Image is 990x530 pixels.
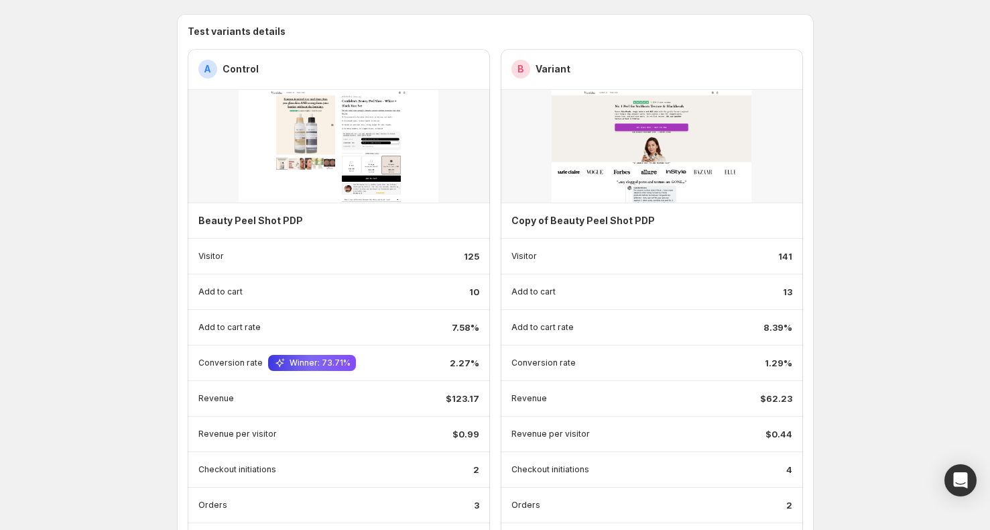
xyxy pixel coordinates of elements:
[473,463,479,476] p: 2
[783,285,792,299] p: 13
[511,358,576,368] p: Conversion rate
[469,285,479,299] p: 10
[765,356,792,370] p: 1.29%
[511,286,556,297] p: Add to cart
[198,500,227,511] p: Orders
[765,427,792,441] p: $0.44
[511,322,574,333] p: Add to cart rate
[511,251,537,262] p: Visitor
[204,62,210,76] h2: A
[511,393,547,404] p: Revenue
[198,393,234,404] p: Revenue
[198,358,263,368] p: Conversion rate
[536,62,570,76] h2: Variant
[450,356,479,370] p: 2.27%
[198,286,243,297] p: Add to cart
[944,464,977,496] div: Open Intercom Messenger
[198,464,276,475] p: Checkout initiations
[198,322,261,333] p: Add to cart rate
[760,392,792,405] p: $62.23
[198,214,303,227] h4: Beauty Peel Shot PDP
[452,321,479,334] p: 7.58%
[511,500,540,511] p: Orders
[786,463,792,476] p: 4
[188,25,803,38] h3: Test variants details
[452,427,479,441] p: $0.99
[511,429,590,439] p: Revenue per visitor
[198,251,224,262] p: Visitor
[511,214,655,227] h4: Copy of Beauty Peel Shot PDP
[511,464,589,475] p: Checkout initiations
[474,498,479,512] p: 3
[763,321,792,334] p: 8.39%
[501,90,803,203] img: -products-premium-jade-roller-setviewgp-template-584499013764514570_thumbnail.jpg
[786,498,792,512] p: 2
[464,250,479,263] p: 125
[290,358,351,368] span: Winner: 73.71%
[446,392,479,405] p: $123.17
[188,90,490,203] img: -products-beautypeelshotviewgp-template-575808918756787026_thumbnail.jpg
[778,250,792,263] p: 141
[517,62,524,76] h2: B
[223,62,259,76] h2: Control
[198,429,277,439] p: Revenue per visitor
